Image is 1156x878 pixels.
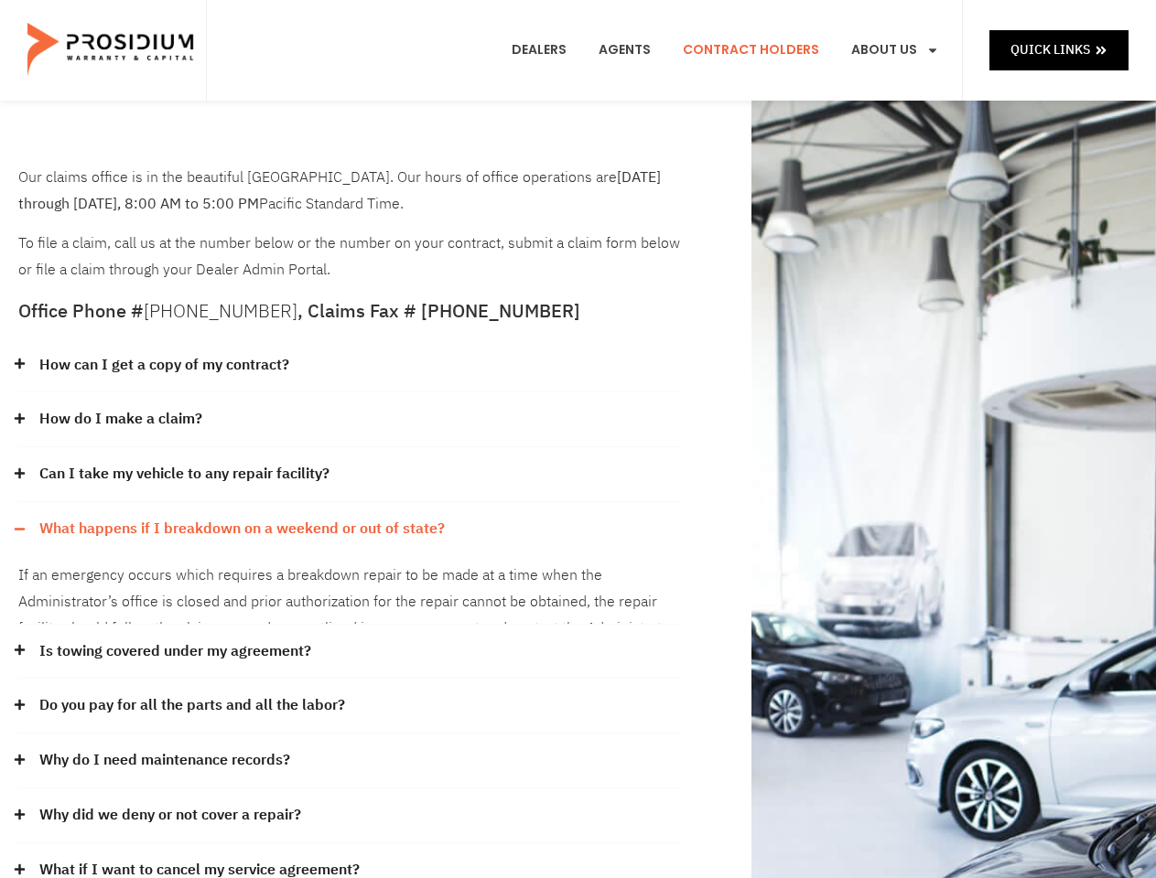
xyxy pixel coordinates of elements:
[989,30,1129,70] a: Quick Links
[18,788,683,843] div: Why did we deny or not cover a repair?
[39,516,445,542] a: What happens if I breakdown on a weekend or out of state?
[39,802,301,829] a: Why did we deny or not cover a repair?
[498,16,953,84] nav: Menu
[39,638,311,665] a: Is towing covered under my agreement?
[18,165,683,284] div: To file a claim, call us at the number below or the number on your contract, submit a claim form ...
[18,733,683,788] div: Why do I need maintenance records?
[585,16,664,84] a: Agents
[18,338,683,393] div: How can I get a copy of my contract?
[18,166,661,215] b: [DATE] through [DATE], 8:00 AM to 5:00 PM
[39,747,290,774] a: Why do I need maintenance records?
[18,502,683,556] div: What happens if I breakdown on a weekend or out of state?
[18,392,683,447] div: How do I make a claim?
[498,16,580,84] a: Dealers
[18,165,683,218] p: Our claims office is in the beautiful [GEOGRAPHIC_DATA]. Our hours of office operations are Pacif...
[1010,38,1090,61] span: Quick Links
[39,406,202,433] a: How do I make a claim?
[144,297,297,325] a: [PHONE_NUMBER]
[669,16,833,84] a: Contract Holders
[39,692,345,719] a: Do you pay for all the parts and all the labor?
[39,461,330,487] a: Can I take my vehicle to any repair facility?
[837,16,953,84] a: About Us
[18,625,683,680] div: Is towing covered under my agreement?
[18,679,683,733] div: Do you pay for all the parts and all the labor?
[18,556,683,625] div: What happens if I breakdown on a weekend or out of state?
[18,447,683,502] div: Can I take my vehicle to any repair facility?
[18,302,683,320] h5: Office Phone # , Claims Fax # [PHONE_NUMBER]
[39,352,289,379] a: How can I get a copy of my contract?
